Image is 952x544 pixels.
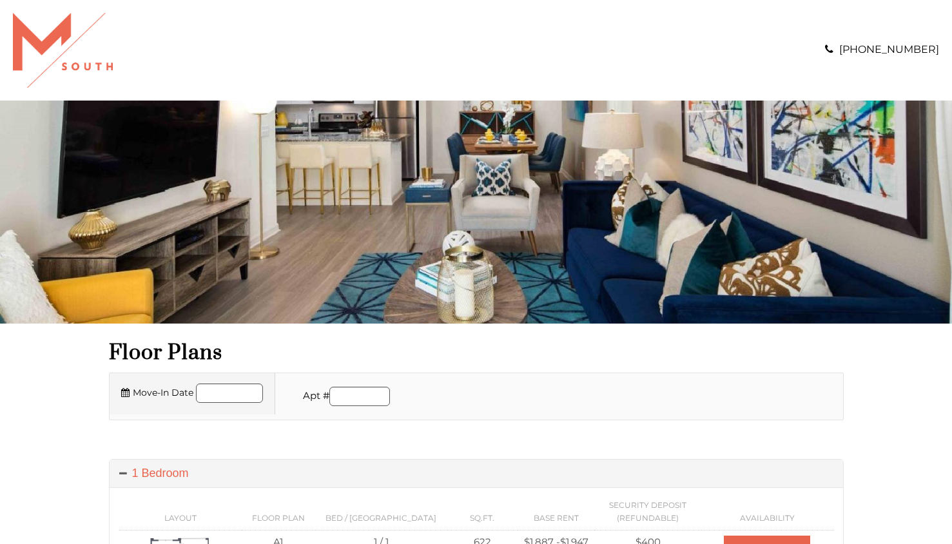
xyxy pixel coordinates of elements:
[470,513,494,523] span: Sq.Ft.
[121,384,193,401] label: Move-In Date
[119,494,242,530] th: Layout
[315,494,447,530] th: Bed / [GEOGRAPHIC_DATA]
[518,494,594,530] th: Base Rent
[196,384,263,403] input: Move in date
[13,43,113,55] a: Logo
[109,340,844,366] h1: Floor Plans
[242,494,315,530] th: Floor Plan
[300,387,393,409] li: Apt #
[701,494,833,530] th: Availability
[594,494,701,530] th: Security Deposit (Refundable)
[329,387,390,406] input: Apartment number
[839,43,939,55] a: [PHONE_NUMBER]
[110,460,843,487] a: 1 Bedroom
[13,13,113,88] img: A graphic with a red M and the word SOUTH.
